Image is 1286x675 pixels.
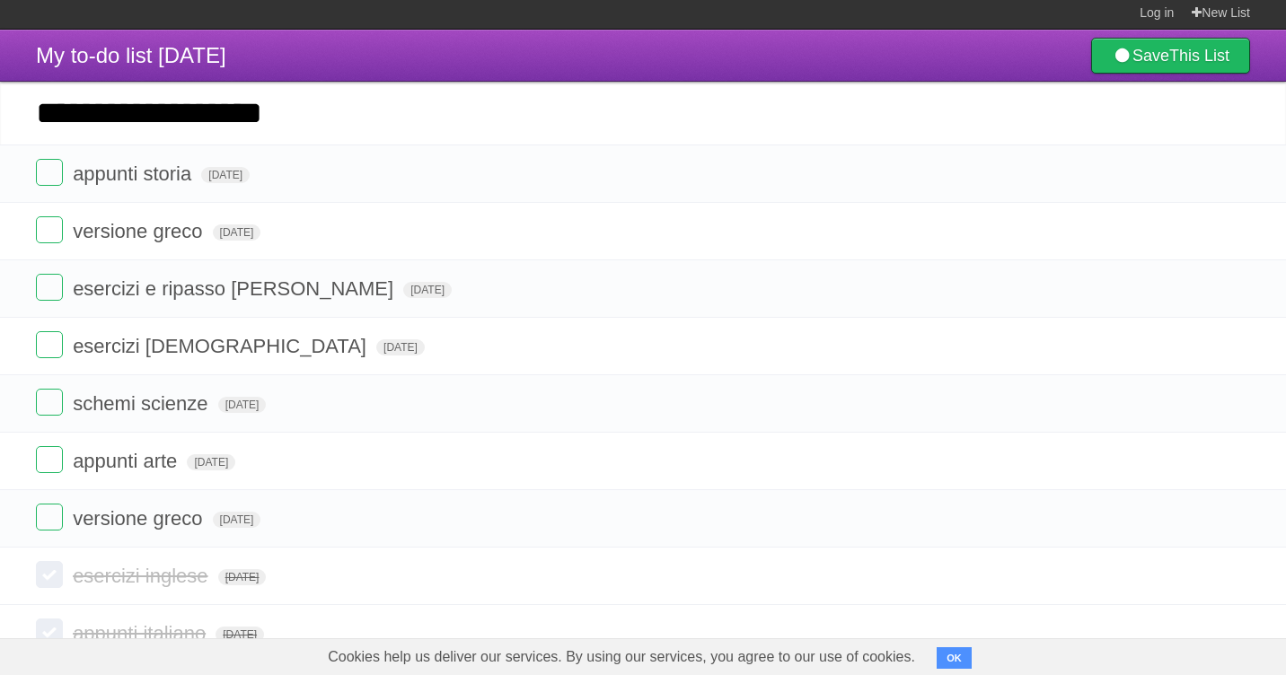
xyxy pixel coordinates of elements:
[73,622,210,644] span: appunti italiano
[1169,47,1229,65] b: This List
[73,450,181,472] span: appunti arte
[73,392,212,415] span: schemi scienze
[73,335,371,357] span: esercizi [DEMOGRAPHIC_DATA]
[36,504,63,530] label: Done
[36,43,226,67] span: My to-do list [DATE]
[213,512,261,528] span: [DATE]
[36,446,63,473] label: Done
[73,220,207,242] span: versione greco
[216,627,264,643] span: [DATE]
[310,639,933,675] span: Cookies help us deliver our services. By using our services, you agree to our use of cookies.
[403,282,452,298] span: [DATE]
[376,339,425,355] span: [DATE]
[36,618,63,645] label: Done
[1091,38,1250,74] a: SaveThis List
[73,277,398,300] span: esercizi e ripasso [PERSON_NAME]
[36,159,63,186] label: Done
[73,162,196,185] span: appunti storia
[36,561,63,588] label: Done
[73,565,212,587] span: esercizi inglese
[187,454,235,470] span: [DATE]
[36,274,63,301] label: Done
[36,389,63,416] label: Done
[218,569,267,585] span: [DATE]
[73,507,207,530] span: versione greco
[213,224,261,241] span: [DATE]
[36,331,63,358] label: Done
[36,216,63,243] label: Done
[937,647,972,669] button: OK
[218,397,267,413] span: [DATE]
[201,167,250,183] span: [DATE]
